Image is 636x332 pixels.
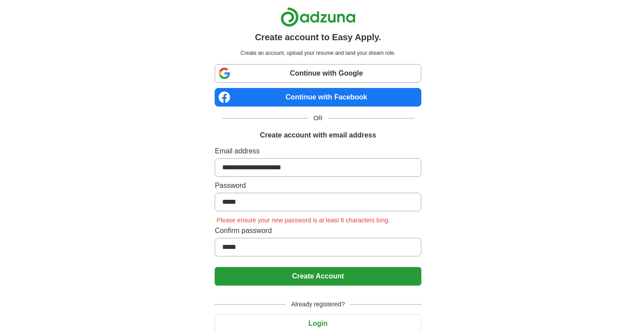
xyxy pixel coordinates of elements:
[215,88,421,107] a: Continue with Facebook
[215,225,421,236] label: Confirm password
[216,49,419,57] p: Create an account, upload your resume and land your dream role.
[215,217,391,224] span: Please ensure your new password is at least 6 characters long.
[260,130,376,141] h1: Create account with email address
[215,146,421,156] label: Email address
[280,7,356,27] img: Adzuna logo
[308,114,328,123] span: OR
[215,64,421,83] a: Continue with Google
[286,300,350,309] span: Already registered?
[215,267,421,286] button: Create Account
[215,320,421,327] a: Login
[215,180,421,191] label: Password
[255,31,381,44] h1: Create account to Easy Apply.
